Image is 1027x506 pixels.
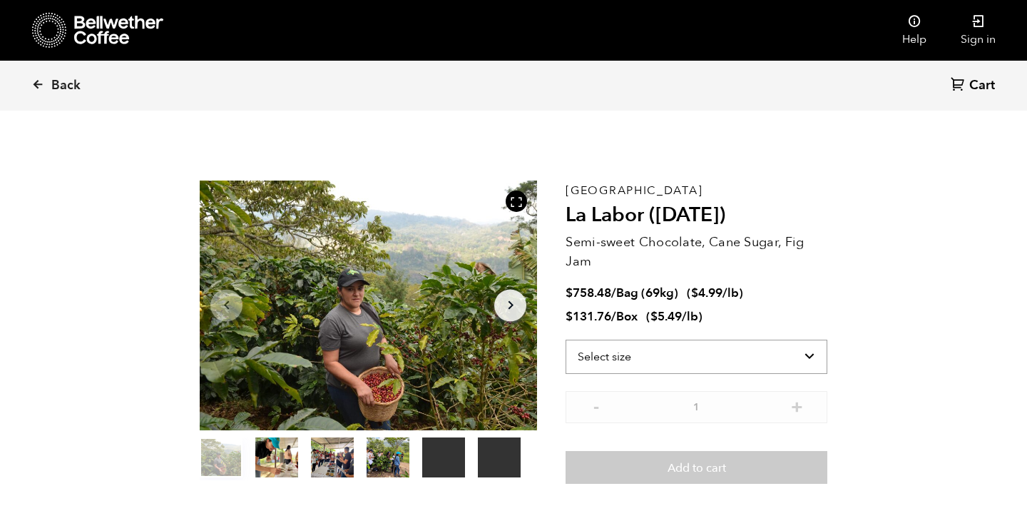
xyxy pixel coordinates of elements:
span: Cart [969,77,995,94]
span: ( ) [646,308,702,325]
span: /lb [722,285,739,301]
a: Cart [951,76,998,96]
span: Back [51,77,81,94]
button: + [788,398,806,413]
span: $ [566,285,573,301]
span: Box [616,308,638,325]
span: $ [566,308,573,325]
span: $ [650,308,658,325]
video: Your browser does not support the video tag. [422,437,465,477]
bdi: 4.99 [691,285,722,301]
span: $ [691,285,698,301]
span: / [611,285,616,301]
span: Bag (69kg) [616,285,678,301]
bdi: 5.49 [650,308,682,325]
button: Add to cart [566,451,827,484]
bdi: 131.76 [566,308,611,325]
span: /lb [682,308,698,325]
bdi: 758.48 [566,285,611,301]
h2: La Labor ([DATE]) [566,203,827,228]
p: Semi-sweet Chocolate, Cane Sugar, Fig Jam [566,233,827,271]
span: / [611,308,616,325]
button: - [587,398,605,413]
video: Your browser does not support the video tag. [478,437,521,477]
span: ( ) [687,285,743,301]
